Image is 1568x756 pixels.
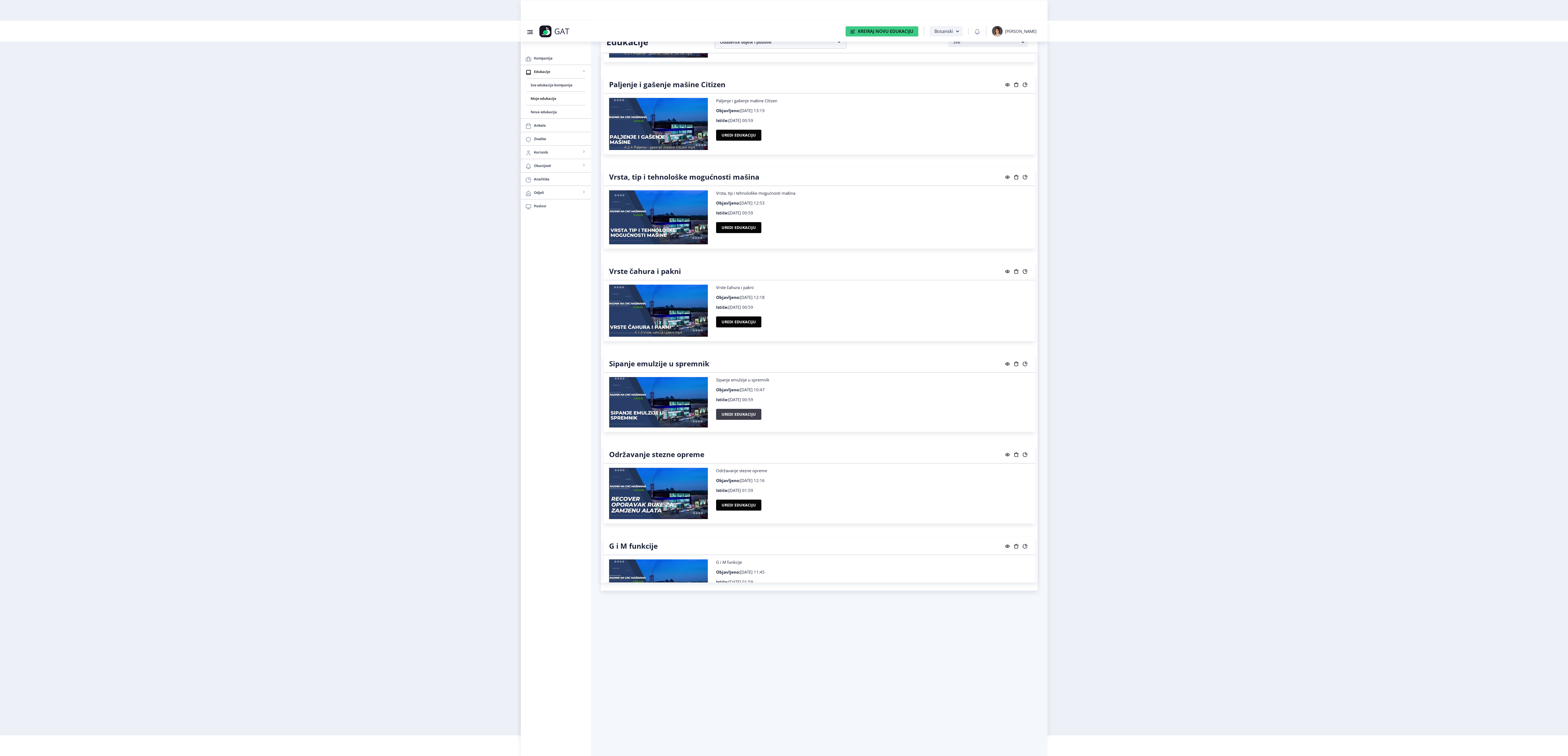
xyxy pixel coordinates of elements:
a: Kompanija [521,52,591,65]
h4: G i M funkcije [609,542,658,550]
p: [DATE] 12:18 [716,295,1029,300]
p: GAT [554,29,569,34]
span: Poslovi [534,203,587,209]
p: G i M funkcije [716,559,1029,565]
a: Obavijesti [521,159,591,172]
a: Poslovi [521,199,591,213]
button: Kreiraj Novu Edukaciju [846,26,918,36]
p: Vrste čahura i pakni [716,285,1029,290]
button: Uredi edukaciju [716,500,761,511]
p: [DATE] 10:47 [716,387,1029,392]
b: Ističe: [716,397,728,402]
img: Sipanje emulzije u spremnik [609,377,708,427]
span: Nova edukacija [531,109,581,115]
p: [DATE] 01:59 [716,488,1029,493]
a: Odjeli [521,186,591,199]
span: Moje edukacije [531,95,581,102]
h4: Vrste čahura i pakni [609,267,681,276]
b: Objavljeno: [716,478,740,483]
span: Značke [534,135,587,142]
span: Edukacije [534,68,581,75]
b: Objavljeno: [716,108,740,113]
p: Sipanje emulzije u spremnik [716,377,1029,383]
p: Održavanje stezne opreme [716,468,1029,473]
a: Edukacije [521,65,591,78]
p: Vrsta, tip i tehnološke mogućnosti mašina [716,190,1029,196]
a: Analitike [521,172,591,186]
b: Ističe: [716,579,728,585]
b: Objavljeno: [716,295,740,300]
b: Objavljeno: [716,200,740,206]
b: Ističe: [716,118,728,123]
b: Objavljeno: [716,569,740,575]
b: Ističe: [716,488,728,493]
a: Korisnik [521,146,591,159]
span: Korisnik [534,149,581,155]
p: [DATE] 00:59 [716,304,1029,310]
button: Uredi edukaciju [716,409,761,420]
p: [DATE] 00:59 [716,397,1029,402]
h4: Vrsta, tip i tehnološke mogućnosti mašina [609,172,760,181]
span: Ankete [534,122,587,129]
span: Kompanija [534,55,587,61]
span: Sve edukacije kompanije [531,82,581,88]
p: [DATE] 11:45 [716,569,1029,575]
p: Paljenje i gašenje mašine Citizen [716,98,1029,103]
a: Moje edukacije [526,92,585,105]
p: [DATE] 00:59 [716,118,1029,123]
button: Bosanski [930,26,962,36]
b: Ističe: [716,210,728,216]
img: Vrste čahura i pakni [609,285,708,337]
img: Vrsta, tip i tehnološke mogućnosti mašina [609,190,708,244]
a: Nova edukacija [526,105,585,118]
h4: Paljenje i gašenje mašine Citizen [609,80,726,89]
p: [DATE] 13:19 [716,108,1029,113]
img: Održavanje stezne opreme [609,468,708,519]
button: Uredi edukaciju [716,316,761,327]
h4: Sipanje emulzije u spremnik [609,359,709,368]
a: Značke [521,132,591,145]
nb-accordion-item-header: Odaberite odjele i poslove [715,35,846,49]
a: GAT [539,26,604,37]
b: Ističe: [716,304,728,310]
p: [DATE] 12:53 [716,200,1029,206]
img: Paljenje i gašenje mašine Citizen [609,98,708,150]
h2: Edukacije [606,36,707,47]
p: [DATE] 01:59 [716,579,1029,585]
a: Sve edukacije kompanije [526,78,585,92]
a: Ankete [521,119,591,132]
span: Odjeli [534,189,581,196]
img: create-new-education-icon.svg [851,29,855,34]
b: Objavljeno: [716,387,740,392]
p: [DATE] 12:16 [716,478,1029,483]
h4: Održavanje stezne opreme [609,450,704,459]
button: Uredi edukaciju [716,222,761,233]
p: [DATE] 00:59 [716,210,1029,216]
div: [PERSON_NAME] [1005,29,1037,34]
img: G i M funkcije [609,559,708,611]
button: Uredi edukaciju [716,130,761,141]
span: Analitike [534,176,587,182]
button: Sve [948,37,1028,47]
span: Obavijesti [534,162,581,169]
